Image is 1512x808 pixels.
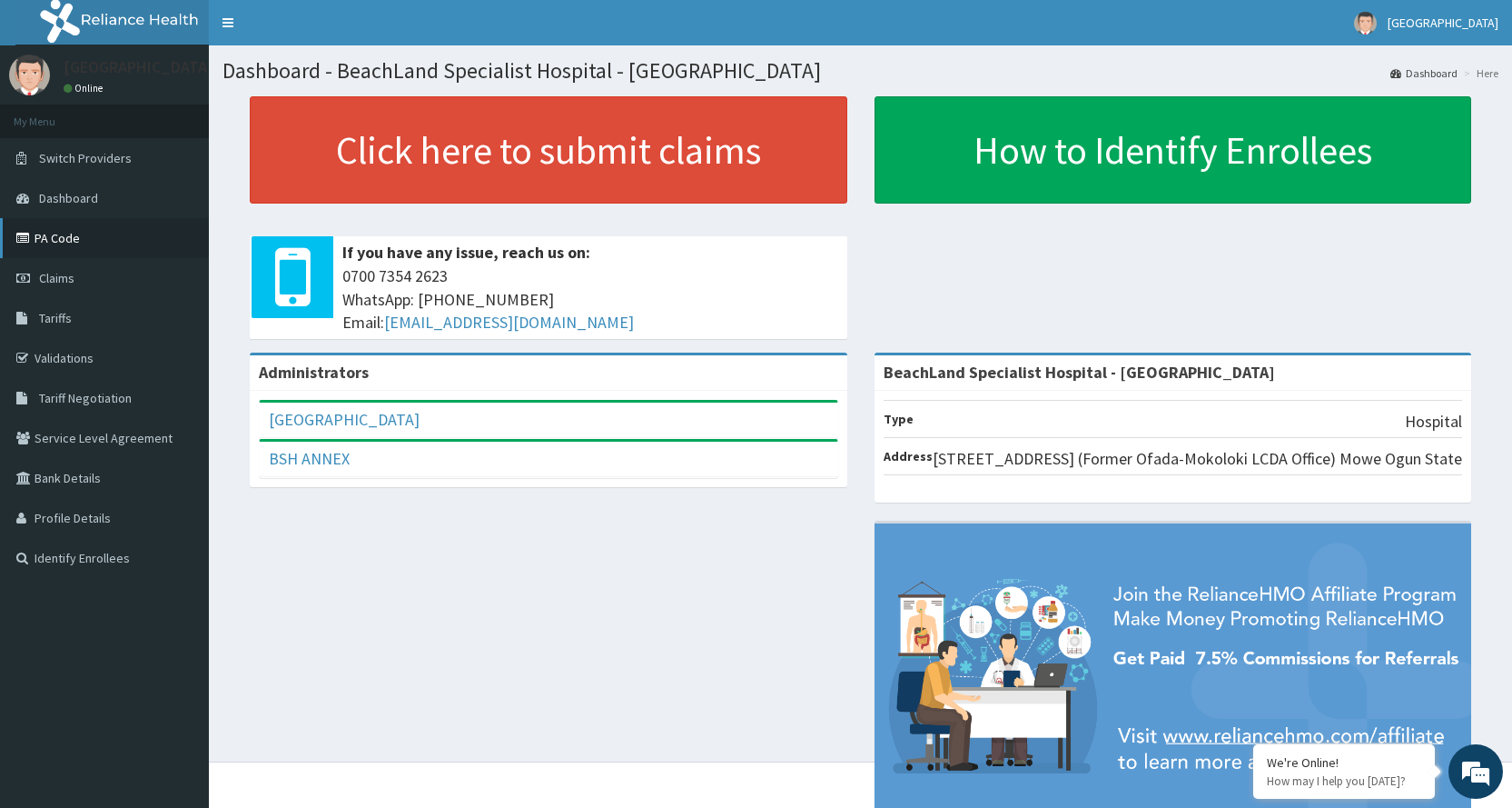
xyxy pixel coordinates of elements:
[269,409,420,430] a: [GEOGRAPHIC_DATA]
[269,448,350,469] a: BSH ANNEX
[1267,773,1421,789] p: How may I help you today?
[250,96,847,204] a: Click here to submit claims
[342,242,590,263] b: If you have any issue, reach us on:
[39,270,74,286] span: Claims
[884,411,914,427] b: Type
[384,312,634,333] a: [EMAIL_ADDRESS][DOMAIN_NAME]
[933,447,1462,471] p: [STREET_ADDRESS] (Former Ofada-Mokoloki LCDA Office) Mowe Ogun State
[259,362,369,383] b: Administrators
[64,59,213,75] p: [GEOGRAPHIC_DATA]
[222,59,1498,83] h1: Dashboard - BeachLand Specialist Hospital - [GEOGRAPHIC_DATA]
[9,55,50,95] img: User Image
[1388,15,1498,31] span: [GEOGRAPHIC_DATA]
[1390,65,1458,81] a: Dashboard
[39,390,132,406] span: Tariff Negotiation
[1354,12,1377,35] img: User Image
[1459,65,1498,81] li: Here
[1267,754,1421,771] div: We're Online!
[39,310,72,326] span: Tariffs
[39,190,98,206] span: Dashboard
[64,82,107,95] a: Online
[342,264,838,334] span: 0700 7354 2623 WhatsApp: [PHONE_NUMBER] Email:
[884,448,933,464] b: Address
[39,150,132,166] span: Switch Providers
[875,96,1472,204] a: How to Identify Enrollees
[1405,410,1462,434] p: Hospital
[884,362,1275,383] strong: BeachLand Specialist Hospital - [GEOGRAPHIC_DATA]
